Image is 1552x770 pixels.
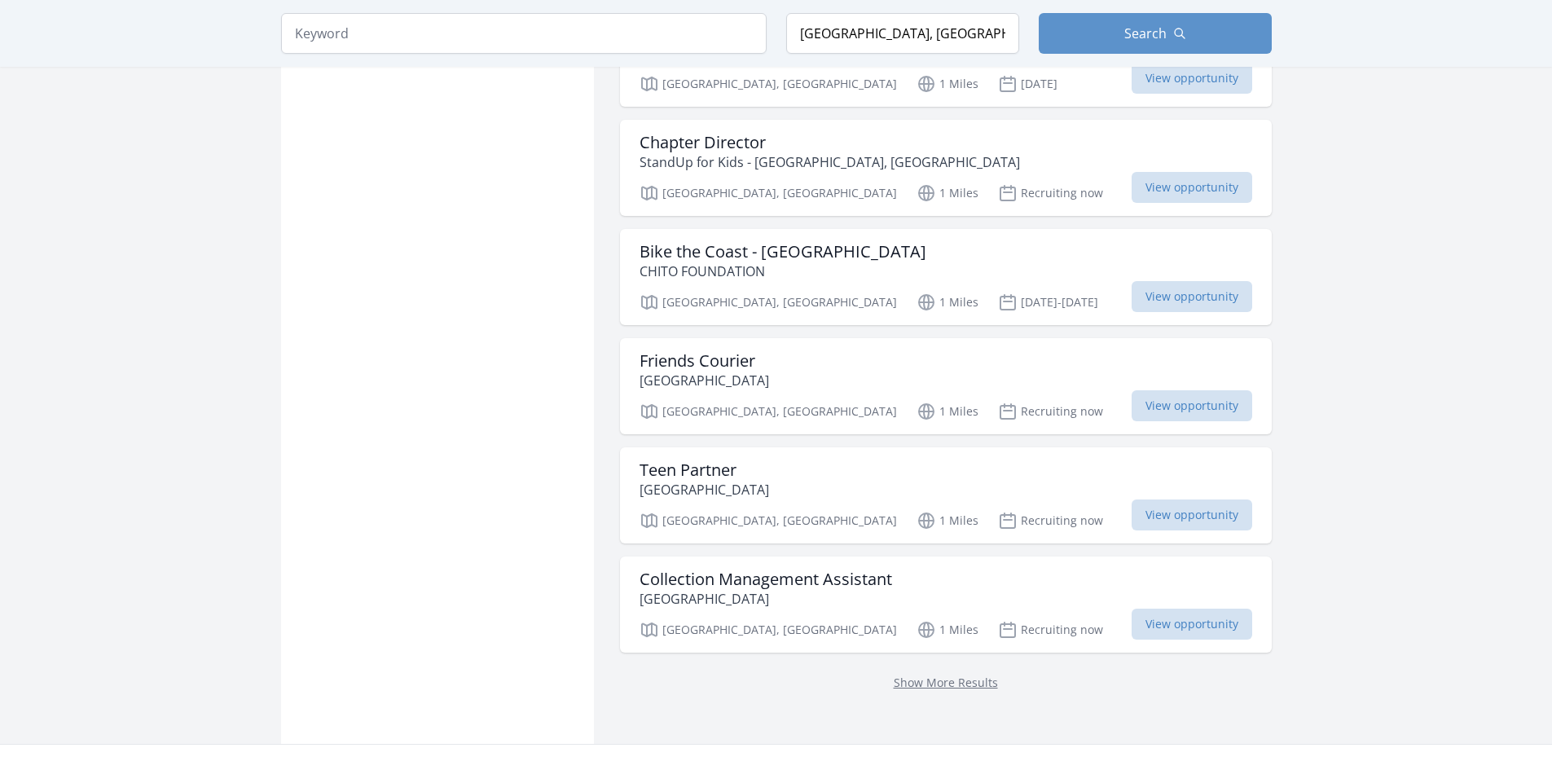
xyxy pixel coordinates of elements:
[917,620,978,640] p: 1 Miles
[998,293,1098,312] p: [DATE]-[DATE]
[1132,172,1252,203] span: View opportunity
[640,620,897,640] p: [GEOGRAPHIC_DATA], [GEOGRAPHIC_DATA]
[640,402,897,421] p: [GEOGRAPHIC_DATA], [GEOGRAPHIC_DATA]
[640,74,897,94] p: [GEOGRAPHIC_DATA], [GEOGRAPHIC_DATA]
[917,511,978,530] p: 1 Miles
[998,402,1103,421] p: Recruiting now
[998,620,1103,640] p: Recruiting now
[640,480,769,499] p: [GEOGRAPHIC_DATA]
[620,557,1272,653] a: Collection Management Assistant [GEOGRAPHIC_DATA] [GEOGRAPHIC_DATA], [GEOGRAPHIC_DATA] 1 Miles Re...
[1132,390,1252,421] span: View opportunity
[640,133,1020,152] h3: Chapter Director
[1132,281,1252,312] span: View opportunity
[917,183,978,203] p: 1 Miles
[1124,24,1167,43] span: Search
[640,242,926,262] h3: Bike the Coast - [GEOGRAPHIC_DATA]
[640,293,897,312] p: [GEOGRAPHIC_DATA], [GEOGRAPHIC_DATA]
[917,74,978,94] p: 1 Miles
[640,371,769,390] p: [GEOGRAPHIC_DATA]
[1132,609,1252,640] span: View opportunity
[640,262,926,281] p: CHITO FOUNDATION
[620,229,1272,325] a: Bike the Coast - [GEOGRAPHIC_DATA] CHITO FOUNDATION [GEOGRAPHIC_DATA], [GEOGRAPHIC_DATA] 1 Miles ...
[640,570,892,589] h3: Collection Management Assistant
[1132,63,1252,94] span: View opportunity
[640,152,1020,172] p: StandUp for Kids - [GEOGRAPHIC_DATA], [GEOGRAPHIC_DATA]
[894,675,998,690] a: Show More Results
[998,511,1103,530] p: Recruiting now
[917,293,978,312] p: 1 Miles
[640,460,769,480] h3: Teen Partner
[998,74,1057,94] p: [DATE]
[998,183,1103,203] p: Recruiting now
[1132,499,1252,530] span: View opportunity
[640,183,897,203] p: [GEOGRAPHIC_DATA], [GEOGRAPHIC_DATA]
[620,447,1272,543] a: Teen Partner [GEOGRAPHIC_DATA] [GEOGRAPHIC_DATA], [GEOGRAPHIC_DATA] 1 Miles Recruiting now View o...
[640,589,892,609] p: [GEOGRAPHIC_DATA]
[281,13,767,54] input: Keyword
[640,511,897,530] p: [GEOGRAPHIC_DATA], [GEOGRAPHIC_DATA]
[1039,13,1272,54] button: Search
[620,120,1272,216] a: Chapter Director StandUp for Kids - [GEOGRAPHIC_DATA], [GEOGRAPHIC_DATA] [GEOGRAPHIC_DATA], [GEOG...
[640,351,769,371] h3: Friends Courier
[620,338,1272,434] a: Friends Courier [GEOGRAPHIC_DATA] [GEOGRAPHIC_DATA], [GEOGRAPHIC_DATA] 1 Miles Recruiting now Vie...
[917,402,978,421] p: 1 Miles
[786,13,1019,54] input: Location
